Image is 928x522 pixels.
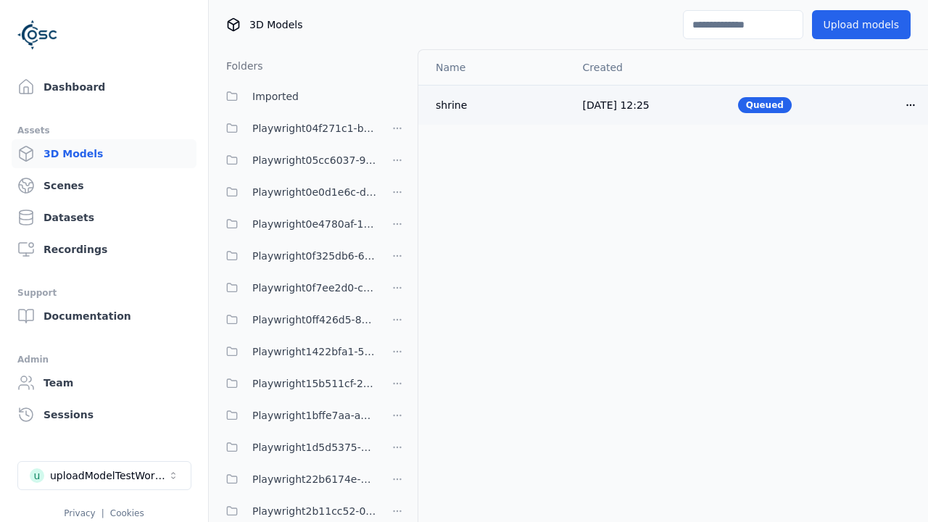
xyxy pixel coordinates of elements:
button: Playwright1422bfa1-5065-45c6-98b3-ab75e32174d7 [217,337,377,366]
button: Playwright04f271c1-b936-458c-b5f6-36ca6337f11a [217,114,377,143]
div: uploadModelTestWorkspace [50,468,167,483]
a: Scenes [12,171,196,200]
a: Documentation [12,302,196,331]
div: Admin [17,351,191,368]
span: 3D Models [249,17,302,32]
span: Playwright0ff426d5-887e-47ce-9e83-c6f549f6a63f [252,311,377,328]
button: Playwright05cc6037-9b74-4704-86c6-3ffabbdece83 [217,146,377,175]
th: Name [418,50,571,85]
button: Playwright0f7ee2d0-cebf-4840-a756-5a7a26222786 [217,273,377,302]
button: Playwright0e4780af-1c2a-492e-901c-6880da17528a [217,210,377,239]
button: Select a workspace [17,461,191,490]
img: Logo [17,14,58,55]
span: Playwright1bffe7aa-a2d6-48ff-926d-a47ed35bd152 [252,407,377,424]
span: Playwright04f271c1-b936-458c-b5f6-36ca6337f11a [252,120,377,137]
span: Playwright0f325db6-6c4b-4947-9a8f-f4487adedf2c [252,247,377,265]
span: [DATE] 12:25 [583,99,650,111]
span: Playwright2b11cc52-0628-45c2-b254-e7a188ec4503 [252,502,377,520]
span: Imported [252,88,299,105]
div: Assets [17,122,191,139]
button: Playwright22b6174e-55d1-406d-adb6-17e426fa5cd6 [217,465,377,494]
button: Playwright0f325db6-6c4b-4947-9a8f-f4487adedf2c [217,241,377,270]
a: Recordings [12,235,196,264]
span: Playwright22b6174e-55d1-406d-adb6-17e426fa5cd6 [252,471,377,488]
a: Sessions [12,400,196,429]
span: Playwright1422bfa1-5065-45c6-98b3-ab75e32174d7 [252,343,377,360]
span: Playwright0e4780af-1c2a-492e-901c-6880da17528a [252,215,377,233]
div: Queued [738,97,792,113]
div: Support [17,284,191,302]
button: Playwright1d5d5375-3fdd-4b0e-8fd8-21d261a2c03b [217,433,377,462]
button: Playwright15b511cf-2ce0-42d4-aab5-f050ff96fb05 [217,369,377,398]
a: 3D Models [12,139,196,168]
span: Playwright1d5d5375-3fdd-4b0e-8fd8-21d261a2c03b [252,439,377,456]
span: Playwright15b511cf-2ce0-42d4-aab5-f050ff96fb05 [252,375,377,392]
div: shrine [436,98,560,112]
button: Playwright0ff426d5-887e-47ce-9e83-c6f549f6a63f [217,305,377,334]
a: Datasets [12,203,196,232]
a: Dashboard [12,72,196,101]
span: Playwright0f7ee2d0-cebf-4840-a756-5a7a26222786 [252,279,377,297]
div: u [30,468,44,483]
h3: Folders [217,59,263,73]
a: Cookies [110,508,144,518]
span: Playwright05cc6037-9b74-4704-86c6-3ffabbdece83 [252,152,377,169]
a: Privacy [64,508,95,518]
span: Playwright0e0d1e6c-db5a-4244-b424-632341d2c1b4 [252,183,377,201]
button: Playwright1bffe7aa-a2d6-48ff-926d-a47ed35bd152 [217,401,377,430]
th: Created [571,50,726,85]
button: Upload models [812,10,911,39]
button: Imported [217,82,409,111]
button: Playwright0e0d1e6c-db5a-4244-b424-632341d2c1b4 [217,178,377,207]
span: | [101,508,104,518]
a: Team [12,368,196,397]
